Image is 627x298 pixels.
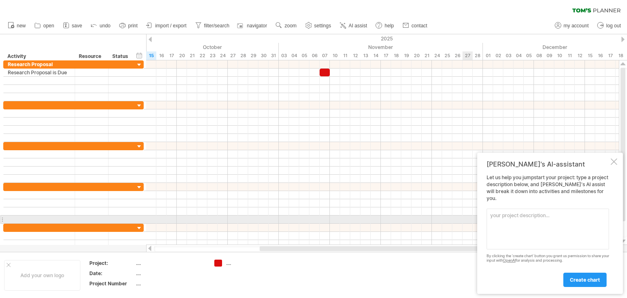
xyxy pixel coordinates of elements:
div: Thursday, 20 November 2025 [411,51,422,60]
div: Thursday, 13 November 2025 [360,51,371,60]
div: Wednesday, 15 October 2025 [146,51,156,60]
span: navigator [247,23,267,29]
span: create chart [570,277,600,283]
div: Monday, 20 October 2025 [177,51,187,60]
a: new [6,20,28,31]
a: undo [89,20,113,31]
div: Monday, 24 November 2025 [432,51,442,60]
a: OpenAI [503,258,516,262]
div: Date: [89,270,134,277]
a: zoom [273,20,299,31]
div: Friday, 24 October 2025 [218,51,228,60]
div: Friday, 12 December 2025 [575,51,585,60]
div: Add your own logo [4,260,80,291]
div: Wednesday, 5 November 2025 [299,51,309,60]
a: open [32,20,57,31]
div: Monday, 8 December 2025 [534,51,544,60]
div: Research Proposal [8,60,71,68]
a: my account [553,20,591,31]
div: Wednesday, 3 December 2025 [503,51,514,60]
div: Thursday, 16 October 2025 [156,51,167,60]
div: Monday, 27 October 2025 [228,51,238,60]
div: .... [136,270,205,277]
div: Thursday, 11 December 2025 [565,51,575,60]
div: Thursday, 30 October 2025 [258,51,269,60]
a: print [117,20,140,31]
div: Project: [89,260,134,267]
span: settings [314,23,331,29]
span: undo [100,23,111,29]
div: Tuesday, 9 December 2025 [544,51,554,60]
span: print [128,23,138,29]
div: Monday, 10 November 2025 [330,51,340,60]
div: Friday, 7 November 2025 [320,51,330,60]
span: filter/search [204,23,229,29]
div: Tuesday, 2 December 2025 [493,51,503,60]
span: save [72,23,82,29]
div: Wednesday, 22 October 2025 [197,51,207,60]
div: Friday, 17 October 2025 [167,51,177,60]
div: Thursday, 6 November 2025 [309,51,320,60]
a: navigator [236,20,269,31]
span: log out [606,23,621,29]
div: Friday, 14 November 2025 [371,51,381,60]
a: create chart [563,273,607,287]
div: Tuesday, 16 December 2025 [595,51,605,60]
div: Project Number [89,280,134,287]
span: import / export [155,23,187,29]
span: AI assist [349,23,367,29]
span: new [17,23,26,29]
div: Tuesday, 18 November 2025 [391,51,401,60]
div: Let us help you jumpstart your project: type a project description below, and [PERSON_NAME]'s AI ... [487,174,609,287]
div: Thursday, 4 December 2025 [514,51,524,60]
div: Wednesday, 12 November 2025 [350,51,360,60]
div: Thursday, 18 December 2025 [616,51,626,60]
span: contact [411,23,427,29]
div: Wednesday, 29 October 2025 [248,51,258,60]
a: settings [303,20,334,31]
div: Tuesday, 25 November 2025 [442,51,452,60]
div: Research Proposal is Due [8,69,71,76]
div: Monday, 1 December 2025 [483,51,493,60]
div: October 2025 [44,43,279,51]
div: Friday, 28 November 2025 [473,51,483,60]
div: Tuesday, 28 October 2025 [238,51,248,60]
div: Wednesday, 10 December 2025 [554,51,565,60]
div: Wednesday, 17 December 2025 [605,51,616,60]
div: .... [136,260,205,267]
div: Friday, 31 October 2025 [269,51,279,60]
div: [PERSON_NAME]'s AI-assistant [487,160,609,168]
div: By clicking the 'create chart' button you grant us permission to share your input with for analys... [487,254,609,263]
div: Wednesday, 26 November 2025 [452,51,462,60]
div: Status [112,52,130,60]
a: log out [595,20,623,31]
div: Monday, 15 December 2025 [585,51,595,60]
div: Friday, 5 December 2025 [524,51,534,60]
div: Tuesday, 4 November 2025 [289,51,299,60]
div: Monday, 17 November 2025 [381,51,391,60]
a: import / export [144,20,189,31]
span: my account [564,23,589,29]
div: Tuesday, 21 October 2025 [187,51,197,60]
a: save [61,20,84,31]
div: Thursday, 23 October 2025 [207,51,218,60]
a: AI assist [338,20,369,31]
a: contact [400,20,430,31]
div: Thursday, 27 November 2025 [462,51,473,60]
div: Monday, 3 November 2025 [279,51,289,60]
div: .... [226,260,271,267]
a: filter/search [193,20,232,31]
span: help [385,23,394,29]
div: Friday, 21 November 2025 [422,51,432,60]
span: open [43,23,54,29]
div: Tuesday, 11 November 2025 [340,51,350,60]
div: .... [136,280,205,287]
div: November 2025 [279,43,483,51]
div: Resource [79,52,104,60]
div: Activity [7,52,70,60]
span: zoom [285,23,296,29]
a: help [374,20,396,31]
div: Wednesday, 19 November 2025 [401,51,411,60]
